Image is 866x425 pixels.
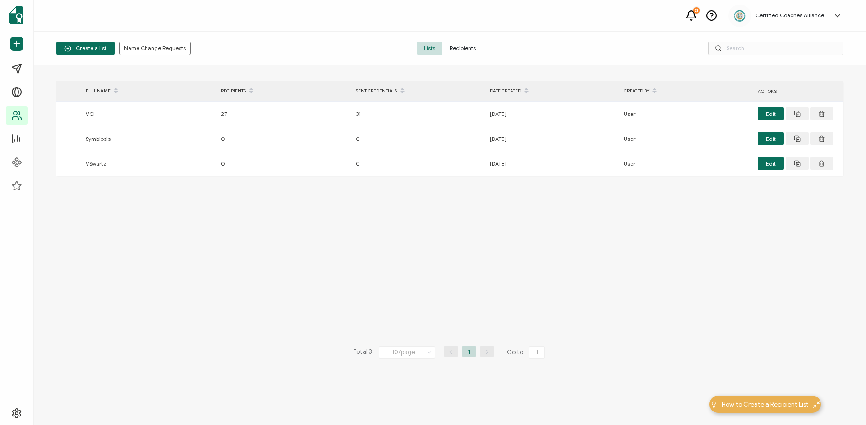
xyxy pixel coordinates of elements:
[485,134,619,144] div: [DATE]
[485,83,619,99] div: DATE CREATED
[64,45,106,52] span: Create a list
[81,158,216,169] div: VSwartz
[753,86,843,97] div: ACTIONS
[711,323,866,425] iframe: Chat Widget
[351,134,485,144] div: 0
[755,12,824,18] h5: Certified Coaches Alliance
[693,7,700,14] div: 23
[351,109,485,119] div: 31
[81,83,216,99] div: FULL NAME
[462,346,476,357] li: 1
[485,158,619,169] div: [DATE]
[119,42,191,55] button: Name Change Requests
[81,109,216,119] div: VCI
[417,42,442,55] span: Lists
[124,46,186,51] span: Name Change Requests
[216,83,351,99] div: RECIPIENTS
[351,158,485,169] div: 0
[9,6,23,24] img: sertifier-logomark-colored.svg
[619,134,753,144] div: User
[216,109,351,119] div: 27
[758,107,784,120] button: Edit
[216,158,351,169] div: 0
[619,83,753,99] div: CREATED BY
[56,42,115,55] button: Create a list
[485,109,619,119] div: [DATE]
[216,134,351,144] div: 0
[708,42,843,55] input: Search
[351,83,485,99] div: SENT CREDENTIALS
[758,132,784,145] button: Edit
[507,346,547,359] span: Go to
[442,42,483,55] span: Recipients
[619,109,753,119] div: User
[353,346,372,359] span: Total 3
[758,157,784,170] button: Edit
[379,346,435,359] input: Select
[619,158,753,169] div: User
[733,9,746,23] img: 2aa27aa7-df99-43f9-bc54-4d90c804c2bd.png
[81,134,216,144] div: Symbiosis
